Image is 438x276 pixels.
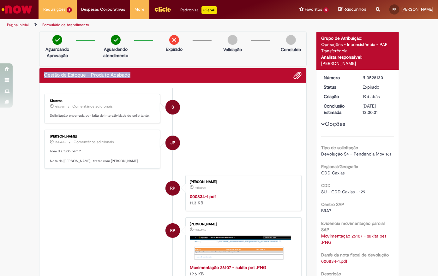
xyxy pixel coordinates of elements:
span: Favoritos [305,6,322,13]
time: 16/09/2025 11:37:21 [55,140,66,144]
div: R13528130 [363,74,392,81]
b: Regional/Geografia [321,164,358,169]
img: img-circle-grey.png [286,35,296,45]
div: Rafael Barcelos Pra [165,223,180,238]
small: Comentários adicionais [74,139,114,145]
div: 12/09/2025 15:03:50 [363,93,392,100]
a: Formulário de Atendimento [42,22,89,27]
a: Página inicial [7,22,29,27]
div: [PERSON_NAME] [190,180,295,184]
div: Analista responsável: [321,54,394,60]
a: Download de 000834-1.pdf [321,258,347,264]
span: SU - CDD Caxias - 129 [321,189,365,195]
dt: Conclusão Estimada [319,103,358,115]
dt: Criação [319,93,358,100]
b: Evidencia movimentação parcial SAP [321,220,385,232]
div: Jose Pereira [165,136,180,150]
ul: Trilhas de página [5,19,287,31]
span: 15d atrás [55,140,66,144]
span: 5 [323,7,329,13]
span: Requisições [43,6,65,13]
span: BRA7 [321,208,331,214]
span: JP [171,135,175,150]
dt: Status [319,84,358,90]
span: RP [393,7,396,11]
div: [DATE] 13:00:01 [363,103,392,115]
time: 12/09/2025 15:03:50 [363,94,380,99]
span: More [135,6,145,13]
div: [PERSON_NAME] [190,222,295,226]
div: [PERSON_NAME] [50,135,155,138]
span: 19d atrás [195,186,206,190]
p: Solicitação encerrada por falta de interatividade do solicitante. [50,113,155,118]
span: 4 [67,7,72,13]
span: Rascunhos [344,6,366,12]
div: Operações - Inconsistência - PAF Transferência [321,41,394,54]
b: Danfe da nota fiscal de devolução [321,252,389,258]
a: Rascunhos [338,7,366,13]
div: Expirado [363,84,392,90]
p: Validação [223,46,242,53]
h2: Gestão de Estoque – Produto Acabado Histórico de tíquete [44,73,130,78]
img: ServiceNow [1,3,33,16]
img: check-circle-green.png [111,35,121,45]
span: 19d atrás [195,228,206,232]
span: RP [170,181,175,196]
div: System [165,100,180,115]
p: Expirado [166,46,183,52]
img: img-circle-grey.png [228,35,237,45]
div: Grupo de Atribuição: [321,35,394,41]
time: 12/09/2025 15:03:19 [195,186,206,190]
span: [PERSON_NAME] [401,7,433,12]
span: Devolução S4 – Pendência Mov 161 [321,151,391,157]
time: 12/09/2025 15:02:59 [195,228,206,232]
p: bom dia tudo bem ? Nota de [PERSON_NAME], tratar com [PERSON_NAME] [50,149,155,164]
b: Centro SAP [321,202,344,207]
p: Aguardando atendimento [100,46,131,59]
div: Sistema [50,99,155,103]
span: Despesas Corporativas [81,6,125,13]
span: CDD Caxias [321,170,345,176]
div: 11.3 KB [190,193,295,206]
small: Comentários adicionais [73,104,113,109]
p: Concluído [281,46,301,53]
div: [PERSON_NAME] [321,60,394,67]
a: Movimentação 26107 - sukita pet .PNG [190,265,266,270]
span: 7d atrás [55,105,65,109]
dt: Número [319,74,358,81]
img: remove.png [169,35,179,45]
div: Padroniza [181,6,217,14]
span: RP [170,223,175,238]
p: Aguardando Aprovação [42,46,73,59]
a: 000834-1.pdf [190,194,216,199]
span: 19d atrás [363,94,380,99]
img: click_logo_yellow_360x200.png [154,4,171,14]
b: Tipo de solicitação [321,145,358,150]
b: CDD [321,183,331,188]
time: 24/09/2025 09:37:22 [55,105,65,109]
button: Adicionar anexos [293,71,302,79]
img: check-circle-green.png [52,35,62,45]
span: S [171,100,174,115]
p: +GenAi [201,6,217,14]
a: Download de Movimentação 26107 - sukita pet .PNG [321,233,387,245]
div: Rafael Barcelos Pra [165,181,180,196]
